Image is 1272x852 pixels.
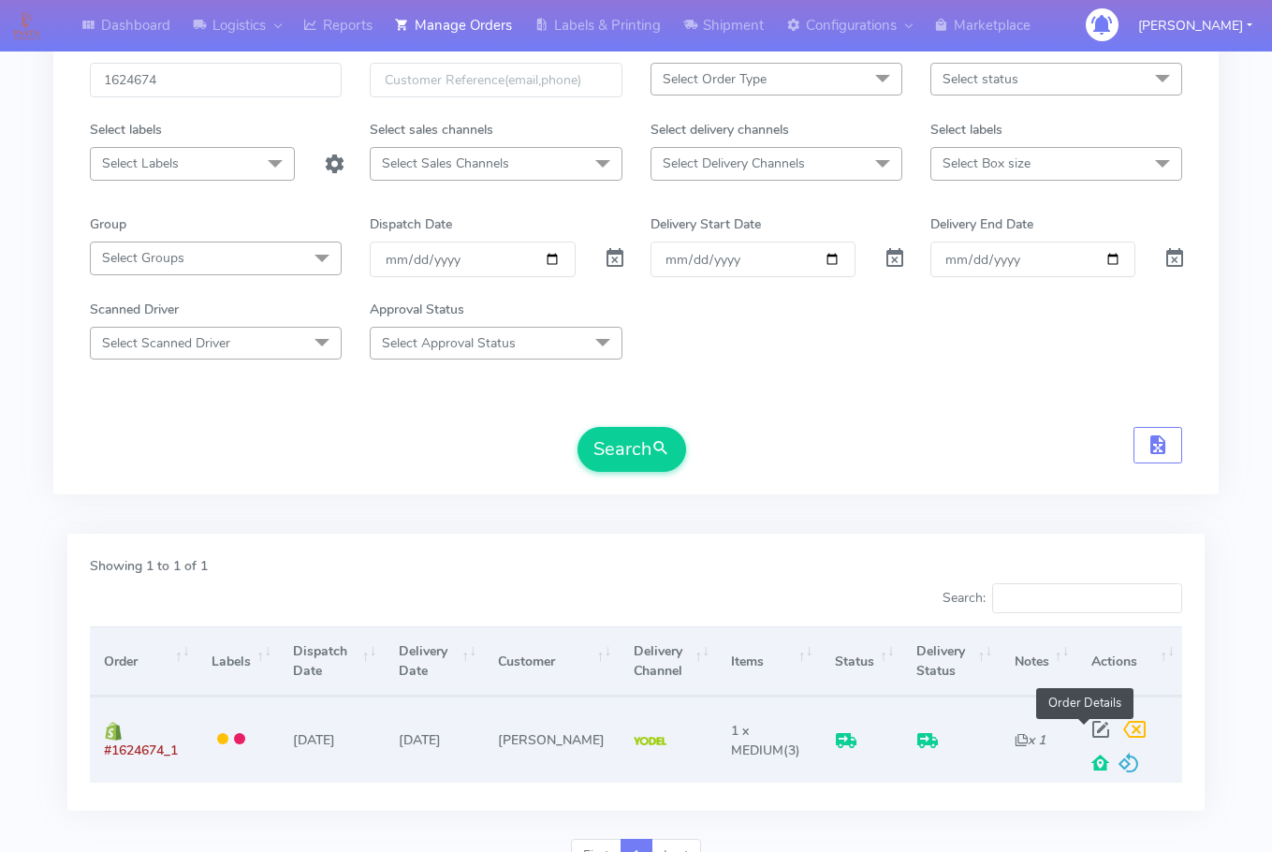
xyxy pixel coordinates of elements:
label: Select delivery channels [651,120,789,140]
input: Order Id [90,63,342,97]
img: shopify.png [104,722,123,741]
input: Customer Reference(email,phone) [370,63,621,97]
label: Dispatch Date [370,214,452,234]
td: [DATE] [384,697,484,782]
label: Approval Status [370,300,464,319]
td: [PERSON_NAME] [484,697,619,782]
label: Search: [943,583,1182,613]
th: Labels: activate to sort column ascending [197,626,279,697]
span: Select Order Type [663,70,767,88]
th: Status: activate to sort column ascending [821,626,902,697]
span: Select Delivery Channels [663,154,805,172]
span: #1624674_1 [104,742,178,759]
img: Yodel [634,737,666,746]
span: (3) [731,722,800,759]
span: Select Box size [943,154,1031,172]
th: Order: activate to sort column ascending [90,626,197,697]
span: Select Scanned Driver [102,334,230,352]
th: Dispatch Date: activate to sort column ascending [279,626,385,697]
label: Select sales channels [370,120,493,140]
th: Delivery Channel: activate to sort column ascending [619,626,717,697]
button: Search [578,427,686,472]
label: Scanned Driver [90,300,179,319]
th: Customer: activate to sort column ascending [484,626,619,697]
span: 1 x MEDIUM [731,722,783,759]
th: Notes: activate to sort column ascending [1000,626,1076,697]
label: Select labels [90,120,162,140]
label: Showing 1 to 1 of 1 [90,556,208,576]
i: x 1 [1015,731,1045,749]
th: Delivery Date: activate to sort column ascending [384,626,484,697]
td: [DATE] [279,697,385,782]
th: Delivery Status: activate to sort column ascending [902,626,1001,697]
span: Select Sales Channels [382,154,509,172]
input: Search: [992,583,1182,613]
span: Select Groups [102,249,184,267]
label: Group [90,214,126,234]
label: Delivery End Date [930,214,1033,234]
label: Delivery Start Date [651,214,761,234]
th: Items: activate to sort column ascending [717,626,821,697]
th: Actions: activate to sort column ascending [1077,626,1182,697]
span: Select Approval Status [382,334,516,352]
label: Select labels [930,120,1002,140]
span: Select status [943,70,1018,88]
button: [PERSON_NAME] [1124,7,1266,45]
span: Select Labels [102,154,179,172]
